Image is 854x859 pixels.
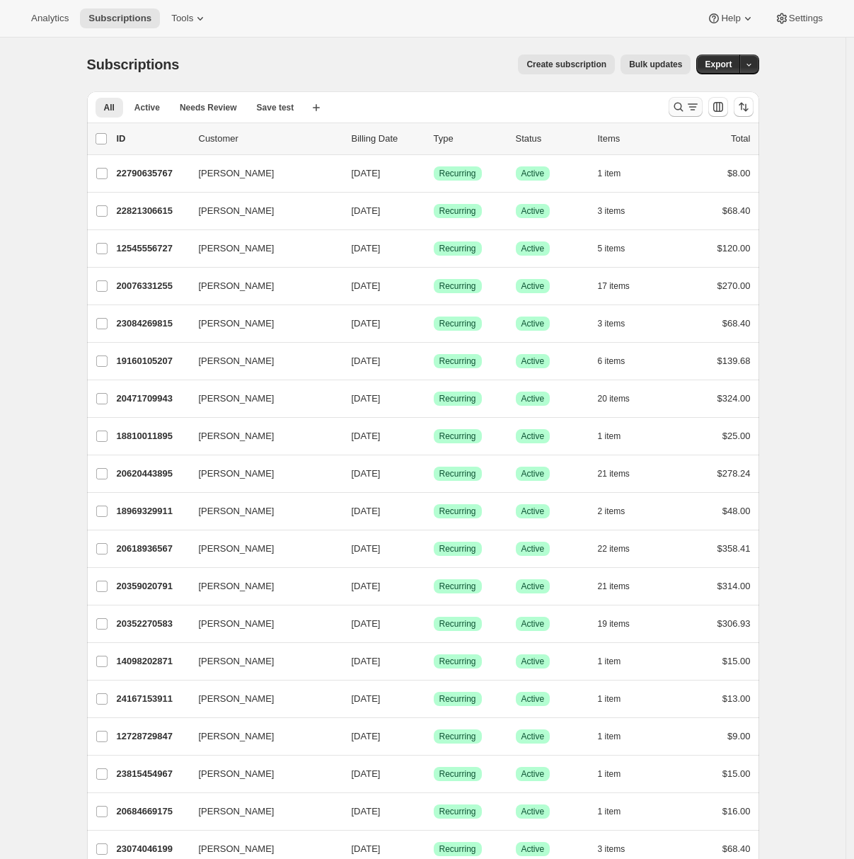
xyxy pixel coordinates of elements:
span: Recurring [439,168,476,179]
button: [PERSON_NAME] [190,275,332,297]
p: 22790635767 [117,166,187,181]
span: [DATE] [352,806,381,817]
span: $68.40 [722,318,751,329]
button: [PERSON_NAME] [190,200,332,222]
span: $15.00 [722,656,751,666]
span: 1 item [598,656,621,667]
p: 12545556727 [117,241,187,256]
button: 20 items [598,389,645,409]
p: 22821306615 [117,204,187,218]
div: 18810011895[PERSON_NAME][DATE]SuccessRecurringSuccessActive1 item$25.00 [117,426,751,446]
span: [DATE] [352,581,381,591]
p: 20471709943 [117,392,187,406]
button: 6 items [598,351,641,371]
button: [PERSON_NAME] [190,537,332,560]
span: Recurring [439,618,476,630]
span: [PERSON_NAME] [199,279,275,293]
button: Analytics [23,8,77,28]
button: 1 item [598,652,637,671]
div: 22790635767[PERSON_NAME][DATE]SuccessRecurringSuccessActive1 item$8.00 [117,164,751,183]
p: 23084269815 [117,317,187,331]
span: Create subscription [526,59,606,70]
span: 1 item [598,168,621,179]
span: Recurring [439,243,476,254]
p: 20618936567 [117,542,187,556]
span: [PERSON_NAME] [199,617,275,631]
p: 19160105207 [117,354,187,368]
span: 21 items [598,581,630,592]
span: [PERSON_NAME] [199,842,275,856]
span: [PERSON_NAME] [199,392,275,406]
span: 1 item [598,693,621,705]
div: Items [598,132,669,146]
span: 17 items [598,280,630,292]
button: Create new view [305,98,328,118]
span: Active [521,581,545,592]
span: [PERSON_NAME] [199,317,275,331]
p: 20076331255 [117,279,187,293]
span: Active [521,618,545,630]
span: 3 items [598,205,625,217]
p: Billing Date [352,132,422,146]
span: 6 items [598,355,625,367]
button: 3 items [598,839,641,859]
span: Recurring [439,693,476,705]
span: Active [521,656,545,667]
span: $48.00 [722,506,751,516]
span: Active [521,243,545,254]
p: Total [731,132,750,146]
span: 22 items [598,543,630,554]
span: Recurring [439,205,476,217]
span: 20 items [598,393,630,404]
span: Export [705,59,732,70]
div: 19160105207[PERSON_NAME][DATE]SuccessRecurringSuccessActive6 items$139.68 [117,351,751,371]
p: 23815454967 [117,767,187,781]
button: [PERSON_NAME] [190,688,332,710]
span: [DATE] [352,205,381,216]
span: Subscriptions [87,57,180,72]
span: $306.93 [717,618,751,629]
span: Active [521,431,545,442]
button: Subscriptions [80,8,160,28]
div: 20684669175[PERSON_NAME][DATE]SuccessRecurringSuccessActive1 item$16.00 [117,802,751,821]
button: 1 item [598,164,637,183]
span: Active [521,205,545,217]
button: 1 item [598,802,637,821]
span: [DATE] [352,656,381,666]
span: Active [521,768,545,780]
div: 20352270583[PERSON_NAME][DATE]SuccessRecurringSuccessActive19 items$306.93 [117,614,751,634]
span: Active [521,806,545,817]
button: 3 items [598,201,641,221]
button: [PERSON_NAME] [190,500,332,523]
span: Recurring [439,280,476,292]
button: Customize table column order and visibility [708,97,728,117]
span: Active [521,731,545,742]
span: Recurring [439,581,476,592]
span: Tools [171,13,193,24]
span: 19 items [598,618,630,630]
span: 1 item [598,768,621,780]
span: [DATE] [352,393,381,404]
span: [PERSON_NAME] [199,241,275,256]
span: Recurring [439,393,476,404]
span: [PERSON_NAME] [199,579,275,593]
p: ID [117,132,187,146]
div: 20618936567[PERSON_NAME][DATE]SuccessRecurringSuccessActive22 items$358.41 [117,539,751,559]
div: 12728729847[PERSON_NAME][DATE]SuccessRecurringSuccessActive1 item$9.00 [117,727,751,746]
span: 21 items [598,468,630,479]
span: $16.00 [722,806,751,817]
span: $358.41 [717,543,751,554]
p: 24167153911 [117,692,187,706]
button: 21 items [598,576,645,596]
span: [DATE] [352,768,381,779]
span: Recurring [439,506,476,517]
span: Save test [257,102,294,113]
span: Active [521,843,545,855]
span: 3 items [598,318,625,329]
span: Recurring [439,656,476,667]
p: 14098202871 [117,654,187,669]
span: [PERSON_NAME] [199,542,275,556]
span: $13.00 [722,693,751,704]
span: Recurring [439,318,476,329]
p: 23074046199 [117,842,187,856]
